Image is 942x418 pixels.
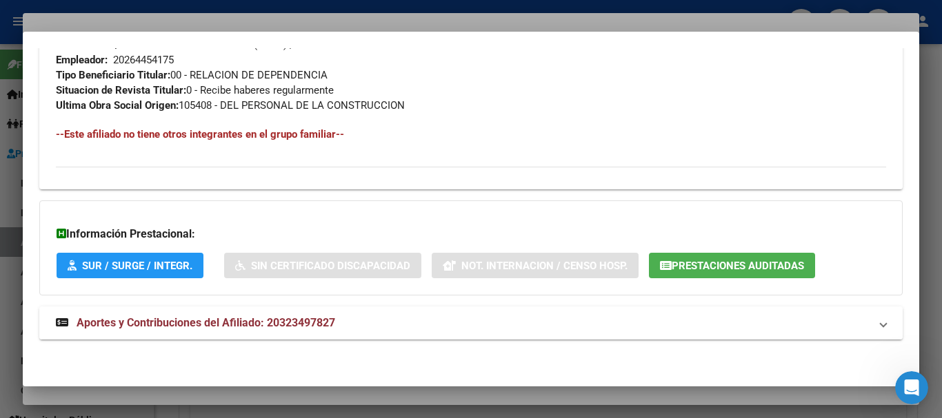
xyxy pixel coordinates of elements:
button: Not. Internacion / Censo Hosp. [432,253,639,278]
strong: Situacion de Revista Titular: [56,84,186,96]
span: Z99 - SIN IDENTIFICAR (OSTV) / Sin Plan [56,39,334,51]
strong: Gerenciador / Plan: [56,39,146,51]
strong: Empleador: [56,54,108,66]
span: SUR / SURGE / INTEGR. [82,260,192,272]
h3: Información Prestacional: [57,226,885,242]
span: Aportes y Contribuciones del Afiliado: 20323497827 [77,316,335,329]
button: Prestaciones Auditadas [649,253,815,278]
button: SUR / SURGE / INTEGR. [57,253,203,278]
span: 0 - Recibe haberes regularmente [56,84,334,96]
h4: --Este afiliado no tiene otros integrantes en el grupo familiar-- [56,127,886,142]
span: Prestaciones Auditadas [672,260,804,272]
iframe: Intercom live chat [895,371,928,404]
span: Sin Certificado Discapacidad [251,260,410,272]
strong: Ultima Obra Social Origen: [56,99,179,112]
span: 105408 - DEL PERSONAL DE LA CONSTRUCCION [56,99,405,112]
span: 00 - RELACION DE DEPENDENCIA [56,69,328,81]
strong: Tipo Beneficiario Titular: [56,69,170,81]
span: Not. Internacion / Censo Hosp. [461,260,628,272]
div: 20264454175 [113,52,174,67]
mat-expansion-panel-header: Aportes y Contribuciones del Afiliado: 20323497827 [39,306,903,339]
button: Sin Certificado Discapacidad [224,253,421,278]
